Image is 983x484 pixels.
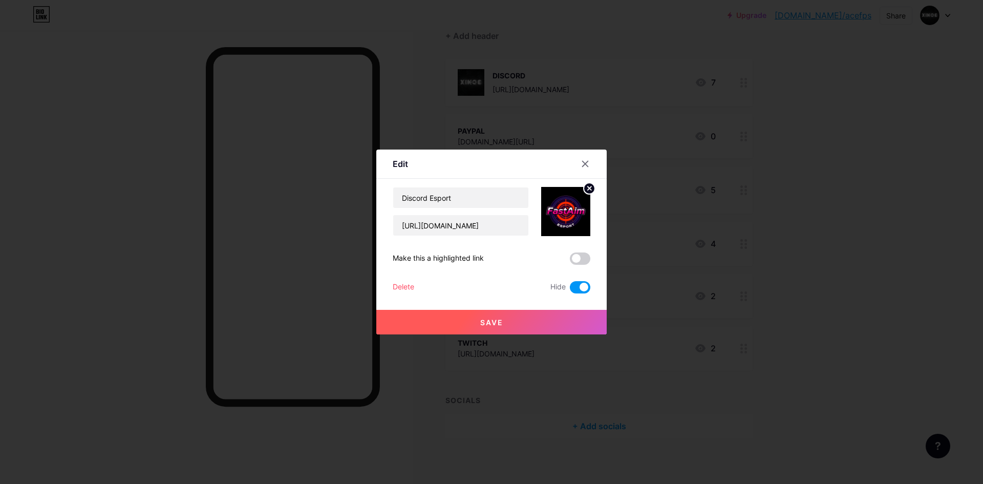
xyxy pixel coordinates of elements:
[480,318,503,327] span: Save
[393,158,408,170] div: Edit
[393,252,484,265] div: Make this a highlighted link
[376,310,607,334] button: Save
[541,187,590,236] img: link_thumbnail
[393,187,528,208] input: Title
[393,215,528,236] input: URL
[393,281,414,293] div: Delete
[550,281,566,293] span: Hide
